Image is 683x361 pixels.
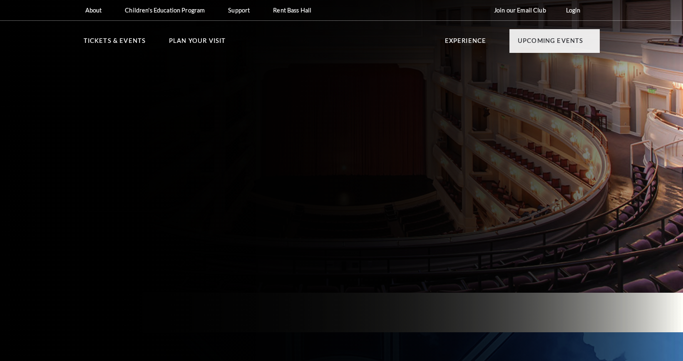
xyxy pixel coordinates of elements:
[518,36,584,51] p: Upcoming Events
[445,36,487,51] p: Experience
[228,7,250,14] p: Support
[84,36,146,51] p: Tickets & Events
[273,7,311,14] p: Rent Bass Hall
[125,7,205,14] p: Children's Education Program
[85,7,102,14] p: About
[169,36,226,51] p: Plan Your Visit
